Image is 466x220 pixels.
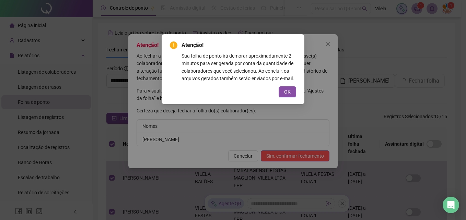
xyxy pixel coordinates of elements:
[170,41,177,49] span: exclamation-circle
[279,86,296,97] button: OK
[182,52,296,82] div: Sua folha de ponto irá demorar aproximadamente 2 minutos para ser gerada por conta da quantidade ...
[443,197,459,213] div: Open Intercom Messenger
[284,88,291,96] span: OK
[182,41,296,49] span: Atenção!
